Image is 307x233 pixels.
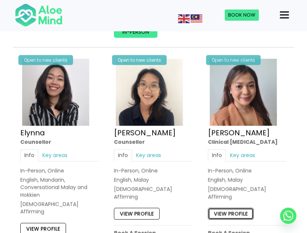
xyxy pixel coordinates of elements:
a: Whatsapp [280,208,296,224]
div: Counsellor [20,138,99,146]
button: Menu [277,9,292,21]
div: In-Person, Online [20,167,99,174]
a: Info [20,150,38,162]
img: ms [191,14,202,23]
a: [PERSON_NAME] [114,128,176,138]
a: Key areas [132,150,165,162]
a: Elynna [20,128,45,138]
div: Open to new clients [18,55,73,65]
div: [DEMOGRAPHIC_DATA] Affirming [114,186,193,201]
div: Clinical [MEDICAL_DATA] [208,138,287,146]
a: Info [114,150,132,162]
div: [DEMOGRAPHIC_DATA] Affirming [208,186,287,201]
a: View profile [208,208,254,220]
img: Elynna Counsellor [22,59,89,126]
img: Hanna Clinical Psychologist [210,59,277,126]
p: English, Malay [114,176,193,184]
div: Counsellor [114,138,193,146]
a: Key areas [38,150,71,162]
a: View profile [114,208,160,220]
div: Open to new clients [206,55,261,65]
p: English, Malay [208,176,287,184]
a: In-person [114,26,157,38]
a: Key areas [226,150,259,162]
img: Emelyne Counsellor [116,59,183,126]
p: English, Mandarin, Conversational Malay and Hokkien [20,176,99,199]
img: Aloe mind Logo [15,3,63,27]
a: Malay [191,15,203,22]
div: In-Person, Online [114,167,193,174]
a: English [178,15,191,22]
div: Open to new clients [112,55,167,65]
a: Book Now [225,10,259,21]
span: Book Now [228,11,255,18]
img: en [178,14,190,23]
a: [PERSON_NAME] [208,128,270,138]
a: Info [208,150,226,162]
div: [DEMOGRAPHIC_DATA] Affirming [20,201,99,216]
div: In-Person, Online [208,167,287,174]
